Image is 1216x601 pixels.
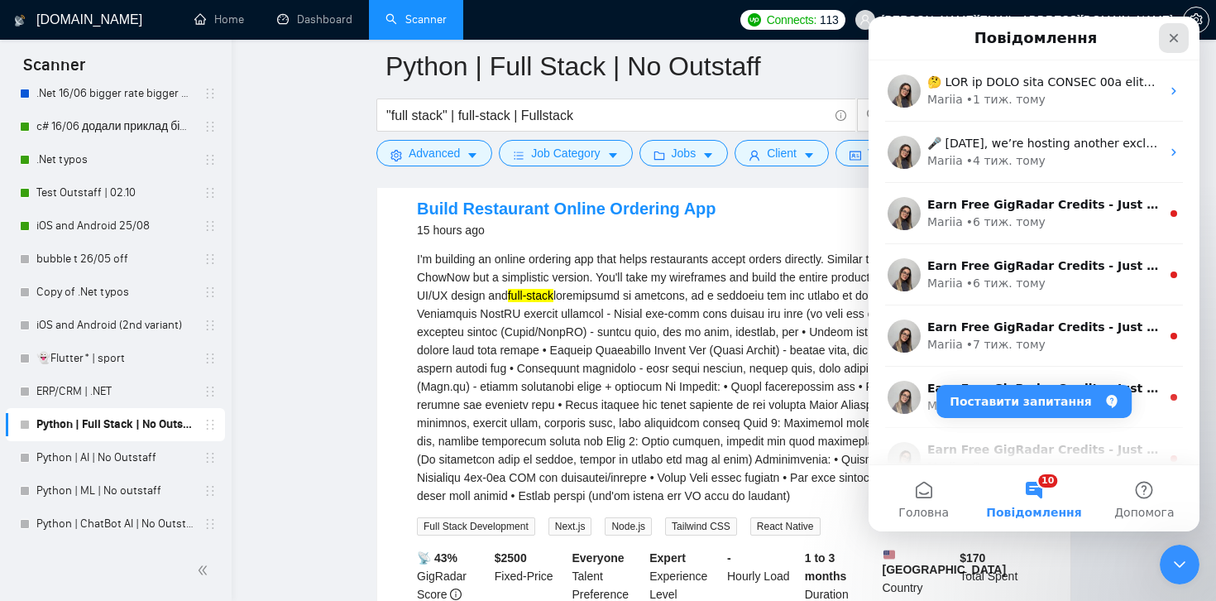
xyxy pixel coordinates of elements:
[672,144,697,162] span: Jobs
[417,220,716,240] div: 15 hours ago
[508,289,553,302] mark: full-stack
[417,200,716,218] a: Build Restaurant Online Ordering App
[36,474,194,507] a: Python | ML | No outstaff
[835,110,846,121] span: info-circle
[36,507,194,541] a: Python | ChatBot AI | No Outstaff
[665,517,737,536] span: Tailwind CSS
[417,517,535,536] span: Full Stack Development
[513,149,524,161] span: bars
[417,551,457,565] b: 📡 43%
[467,149,478,161] span: caret-down
[639,140,729,166] button: folderJobscaret-down
[203,517,217,531] span: holder
[197,562,213,579] span: double-left
[376,140,492,166] button: settingAdvancedcaret-down
[735,140,829,166] button: userClientcaret-down
[605,517,652,536] span: Node.js
[203,87,217,100] span: holder
[960,551,985,565] b: $ 170
[203,352,217,365] span: holder
[277,12,352,26] a: dashboardDashboard
[203,153,217,166] span: holder
[203,252,217,266] span: holder
[1183,7,1209,33] button: setting
[203,286,217,299] span: holder
[572,551,625,565] b: Everyone
[857,99,890,132] button: search
[1183,13,1209,26] a: setting
[385,12,447,26] a: searchScanner
[36,276,194,309] a: Copy of .Net typos
[749,149,760,161] span: user
[14,7,26,34] img: logo
[869,17,1199,531] iframe: Intercom live chat
[1160,545,1199,584] iframe: Intercom live chat
[203,120,217,133] span: holder
[36,143,194,176] a: .Net typos
[531,144,600,162] span: Job Category
[203,186,217,200] span: holder
[858,108,889,123] span: search
[653,149,665,161] span: folder
[495,551,527,565] b: $ 2500
[835,140,936,166] button: idcardVendorcaret-down
[820,11,838,29] span: 113
[203,451,217,464] span: holder
[36,441,194,474] a: Python | AI | No Outstaff
[36,243,194,276] a: bubble t 26/05 off
[417,250,1031,505] div: I'm building an online ordering app that helps restaurants accept orders directly. Similar to [DO...
[203,385,217,398] span: holder
[649,551,686,565] b: Expert
[36,375,194,408] a: ERP/CRM | .NET
[748,13,761,26] img: upwork-logo.png
[36,209,194,243] a: iOS and Android 25/08
[548,517,592,536] span: Next.js
[36,176,194,209] a: Test Outstaff | 02.10
[450,589,462,600] span: info-circle
[859,14,871,26] span: user
[36,309,194,342] a: iOS and Android (2nd variant)
[36,408,194,441] a: Python | Full Stack | No Outstaff
[36,342,194,375] a: 👻Flutter* | sport
[36,77,194,110] a: .Net 16/06 bigger rate bigger cover
[1184,13,1209,26] span: setting
[607,149,619,161] span: caret-down
[727,551,731,565] b: -
[385,46,1037,87] input: Scanner name...
[868,144,904,162] span: Vendor
[499,140,632,166] button: barsJob Categorycaret-down
[803,149,815,161] span: caret-down
[203,418,217,431] span: holder
[203,219,217,233] span: holder
[767,144,797,162] span: Client
[750,517,821,536] span: React Native
[203,319,217,332] span: holder
[203,484,217,498] span: holder
[702,149,714,161] span: caret-down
